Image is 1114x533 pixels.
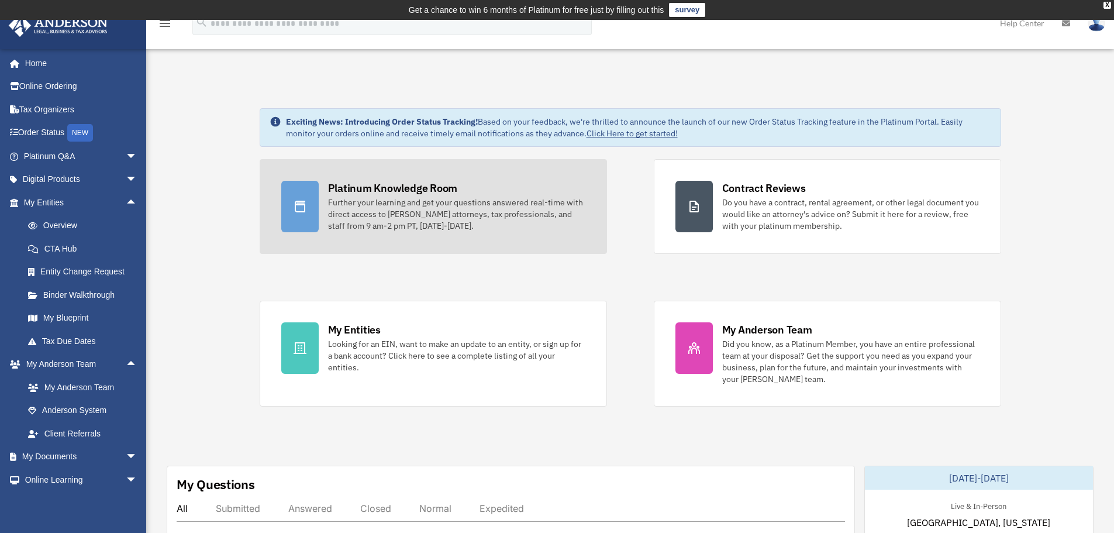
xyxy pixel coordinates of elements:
a: Anderson System [16,399,155,422]
div: Looking for an EIN, want to make an update to an entity, or sign up for a bank account? Click her... [328,338,585,373]
div: Get a chance to win 6 months of Platinum for free just by filling out this [409,3,664,17]
div: Do you have a contract, rental agreement, or other legal document you would like an attorney's ad... [722,197,980,232]
a: Platinum Q&Aarrow_drop_down [8,145,155,168]
a: Online Ordering [8,75,155,98]
a: Entity Change Request [16,260,155,284]
div: close [1103,2,1111,9]
a: My Entitiesarrow_drop_up [8,191,155,214]
span: arrow_drop_down [126,445,149,469]
a: Online Learningarrow_drop_down [8,468,155,491]
a: Order StatusNEW [8,121,155,145]
div: Closed [360,503,391,514]
div: Submitted [216,503,260,514]
div: NEW [67,124,93,142]
div: My Anderson Team [722,322,812,337]
img: User Pic [1088,15,1105,32]
strong: Exciting News: Introducing Order Status Tracking! [286,116,478,127]
a: CTA Hub [16,237,155,260]
div: Did you know, as a Platinum Member, you have an entire professional team at your disposal? Get th... [722,338,980,385]
div: [DATE]-[DATE] [865,466,1093,490]
div: My Questions [177,476,255,493]
span: arrow_drop_down [126,168,149,192]
a: Tax Due Dates [16,329,155,353]
a: Digital Productsarrow_drop_down [8,168,155,191]
span: arrow_drop_up [126,353,149,377]
div: Platinum Knowledge Room [328,181,458,195]
a: My Anderson Teamarrow_drop_up [8,353,155,376]
div: Contract Reviews [722,181,806,195]
div: Expedited [480,503,524,514]
a: My Anderson Team [16,376,155,399]
div: Normal [419,503,451,514]
a: My Blueprint [16,307,155,330]
a: Click Here to get started! [587,128,678,139]
a: menu [158,20,172,30]
a: My Entities Looking for an EIN, want to make an update to an entity, or sign up for a bank accoun... [260,301,607,407]
div: Answered [288,503,332,514]
a: Home [8,51,149,75]
a: Billingarrow_drop_down [8,491,155,515]
i: menu [158,16,172,30]
span: arrow_drop_down [126,145,149,169]
div: My Entities [328,322,381,337]
div: Based on your feedback, we're thrilled to announce the launch of our new Order Status Tracking fe... [286,116,991,139]
span: arrow_drop_down [126,468,149,492]
a: Contract Reviews Do you have a contract, rental agreement, or other legal document you would like... [654,159,1001,254]
a: Overview [16,214,155,238]
span: [GEOGRAPHIC_DATA], [US_STATE] [907,515,1050,529]
a: Platinum Knowledge Room Further your learning and get your questions answered real-time with dire... [260,159,607,254]
a: survey [669,3,705,17]
div: All [177,503,188,514]
div: Live & In-Person [941,499,1016,511]
div: Further your learning and get your questions answered real-time with direct access to [PERSON_NAM... [328,197,585,232]
a: Client Referrals [16,422,155,445]
a: Binder Walkthrough [16,283,155,307]
a: Tax Organizers [8,98,155,121]
a: My Anderson Team Did you know, as a Platinum Member, you have an entire professional team at your... [654,301,1001,407]
i: search [195,16,208,29]
span: arrow_drop_down [126,491,149,515]
a: My Documentsarrow_drop_down [8,445,155,469]
img: Anderson Advisors Platinum Portal [5,14,111,37]
span: arrow_drop_up [126,191,149,215]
